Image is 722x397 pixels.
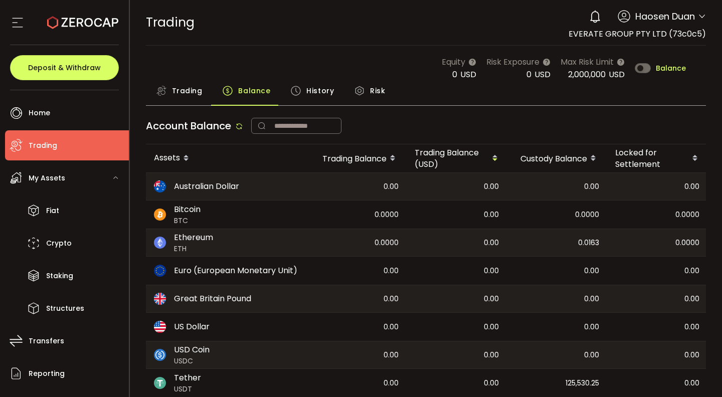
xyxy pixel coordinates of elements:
span: ETH [174,244,213,254]
span: Australian Dollar [174,180,239,192]
span: 0.00 [484,321,499,333]
span: USD [534,69,551,80]
span: History [306,81,334,101]
span: 0.0000 [575,209,599,221]
span: USD [609,69,625,80]
span: Fiat [46,204,59,218]
div: Locked for Settlement [607,147,707,170]
span: 0 [452,69,457,80]
span: 0.00 [484,265,499,277]
span: Tether [174,372,201,384]
img: usd_portfolio.svg [154,321,166,333]
span: 0.00 [584,181,599,192]
span: 0.0000 [675,237,699,249]
span: 0.00 [384,181,399,192]
span: 0.00 [484,377,499,389]
span: Trading [172,81,203,101]
span: US Dollar [174,321,210,333]
span: Trading [146,14,195,31]
span: 0.00 [584,293,599,305]
span: Reporting [29,366,65,381]
span: Staking [46,269,73,283]
span: 0.00 [484,181,499,192]
img: gbp_portfolio.svg [154,293,166,305]
span: Equity [442,56,465,68]
span: Crypto [46,236,72,251]
img: btc_portfolio.svg [154,209,166,221]
span: 0.00 [584,349,599,361]
button: Deposit & Withdraw [10,55,119,80]
img: usdc_portfolio.svg [154,349,166,361]
span: 0.00 [484,293,499,305]
span: BTC [174,216,201,226]
span: 0.00 [384,321,399,333]
span: USD [460,69,476,80]
span: Home [29,106,50,120]
span: Trading [29,138,57,153]
span: 0.0000 [675,209,699,221]
span: 125,530.25 [566,377,599,389]
span: Euro (European Monetary Unit) [174,265,297,277]
span: Structures [46,301,84,316]
span: USDT [174,384,201,394]
span: 0 [526,69,531,80]
span: Deposit & Withdraw [28,64,101,71]
span: 0.00 [384,377,399,389]
span: 0.0000 [375,237,399,249]
span: 0.00 [384,293,399,305]
span: 0.00 [584,321,599,333]
span: Transfers [29,334,64,348]
span: Haosen Duan [635,10,695,23]
span: Great Britain Pound [174,293,251,305]
span: Risk Exposure [486,56,539,68]
div: Trading Balance [306,150,407,167]
span: USDC [174,356,210,366]
span: 0.0000 [375,209,399,221]
span: EVERATE GROUP PTY LTD (73c0c5) [569,28,706,40]
div: Trading Balance (USD) [407,147,507,170]
span: Balance [238,81,270,101]
span: Account Balance [146,119,231,133]
img: aud_portfolio.svg [154,180,166,192]
span: My Assets [29,171,65,185]
span: Max Risk Limit [561,56,614,68]
img: usdt_portfolio.svg [154,377,166,389]
span: 0.00 [384,265,399,277]
span: 0.00 [384,349,399,361]
span: 0.0163 [578,237,599,249]
span: 0.00 [484,237,499,249]
img: eth_portfolio.svg [154,237,166,249]
span: USD Coin [174,344,210,356]
span: 2,000,000 [568,69,606,80]
span: 0.00 [484,209,499,221]
span: Risk [370,81,385,101]
iframe: Chat Widget [603,289,722,397]
span: Balance [656,65,686,72]
span: Bitcoin [174,204,201,216]
span: 0.00 [684,181,699,192]
div: Custody Balance [507,150,607,167]
span: 0.00 [484,349,499,361]
span: 0.00 [584,265,599,277]
span: Ethereum [174,232,213,244]
span: 0.00 [684,265,699,277]
div: Assets [146,150,306,167]
img: eur_portfolio.svg [154,265,166,277]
